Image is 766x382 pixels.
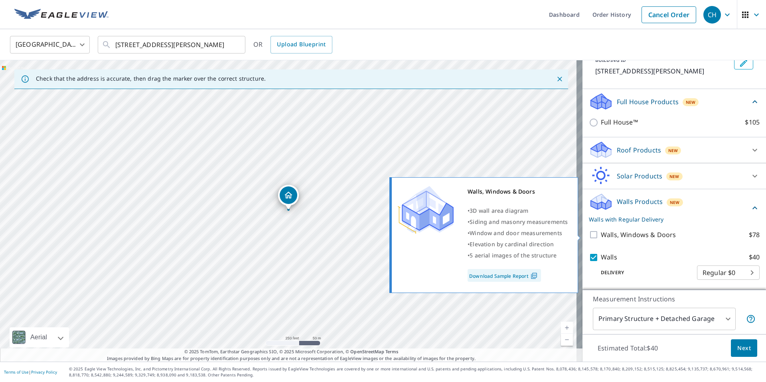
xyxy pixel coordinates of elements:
[561,334,573,346] a: Current Level 17, Zoom Out
[350,348,384,354] a: OpenStreetMap
[468,250,568,261] div: •
[385,348,399,354] a: Terms
[593,294,756,304] p: Measurement Instructions
[10,34,90,56] div: [GEOGRAPHIC_DATA]
[703,6,721,24] div: CH
[617,145,661,155] p: Roof Products
[591,339,664,357] p: Estimated Total: $40
[36,75,266,82] p: Check that the address is accurate, then drag the marker over the correct structure.
[601,117,638,127] p: Full House™
[589,141,760,160] div: Roof ProductsNew
[601,252,617,262] p: Walls
[69,366,762,378] p: © 2025 Eagle View Technologies, Inc. and Pictometry International Corp. All Rights Reserved. Repo...
[734,57,753,69] button: Edit building 1
[555,74,565,84] button: Close
[4,370,57,374] p: |
[4,369,29,375] a: Terms of Use
[253,36,332,53] div: OR
[468,205,568,216] div: •
[642,6,696,23] a: Cancel Order
[184,348,399,355] span: © 2025 TomTom, Earthstar Geographics SIO, © 2025 Microsoft Corporation, ©
[14,9,109,21] img: EV Logo
[270,36,332,53] a: Upload Blueprint
[468,216,568,228] div: •
[617,171,662,181] p: Solar Products
[589,269,697,276] p: Delivery
[28,327,49,347] div: Aerial
[470,218,568,226] span: Siding and masonry measurements
[601,230,676,240] p: Walls, Windows & Doors
[470,229,562,237] span: Window and door measurements
[470,240,554,248] span: Elevation by cardinal direction
[737,343,751,353] span: Next
[749,230,760,240] p: $78
[589,166,760,186] div: Solar ProductsNew
[561,322,573,334] a: Current Level 17, Zoom In
[470,207,528,214] span: 3D wall area diagram
[398,186,454,234] img: Premium
[589,215,750,224] p: Walls with Regular Delivery
[468,228,568,239] div: •
[529,272,539,279] img: Pdf Icon
[745,117,760,127] p: $105
[595,57,626,63] p: BUILDING ID
[10,327,69,347] div: Aerial
[731,339,757,357] button: Next
[746,314,756,324] span: Your report will include the primary structure and a detached garage if one exists.
[589,92,760,111] div: Full House ProductsNew
[669,173,679,180] span: New
[668,147,678,154] span: New
[686,99,696,105] span: New
[468,269,541,282] a: Download Sample Report
[589,192,760,224] div: Walls ProductsNewWalls with Regular Delivery
[278,185,299,210] div: Dropped pin, building 1, Residential property, 748 Hillenkamp Dr Weldon Spring, MO 63304
[470,251,557,259] span: 5 aerial images of the structure
[617,197,663,206] p: Walls Products
[468,239,568,250] div: •
[277,40,326,49] span: Upload Blueprint
[697,261,760,284] div: Regular $0
[593,308,736,330] div: Primary Structure + Detached Garage
[468,186,568,197] div: Walls, Windows & Doors
[749,252,760,262] p: $40
[115,34,229,56] input: Search by address or latitude-longitude
[31,369,57,375] a: Privacy Policy
[617,97,679,107] p: Full House Products
[670,199,680,206] span: New
[595,66,731,76] p: [STREET_ADDRESS][PERSON_NAME]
